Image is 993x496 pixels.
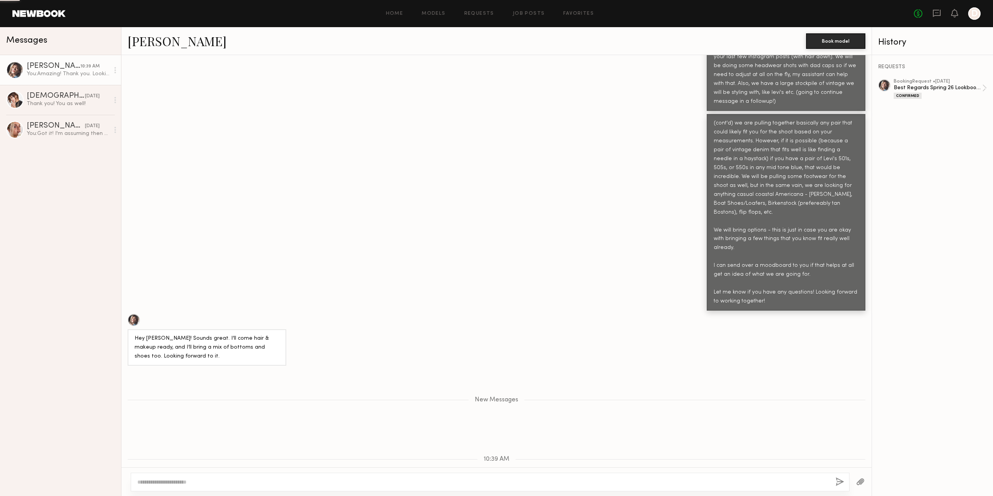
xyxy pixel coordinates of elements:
[464,11,494,16] a: Requests
[27,130,109,137] div: You: Got it! I'm assuming then that the following days are probably blocked off as well, moving s...
[894,84,982,92] div: Best Regards Spring 26 Lookbook Shoot
[128,33,227,49] a: [PERSON_NAME]
[85,93,100,100] div: [DATE]
[806,37,865,44] a: Book model
[878,38,987,47] div: History
[878,64,987,70] div: REQUESTS
[27,62,80,70] div: [PERSON_NAME]
[714,119,858,306] div: (cont'd) we are pulling together basically any pair that could likely fit you for the shoot based...
[422,11,445,16] a: Models
[85,123,100,130] div: [DATE]
[894,79,987,99] a: bookingRequest •[DATE]Best Regards Spring 26 Lookbook ShootConfirmed
[894,79,982,84] div: booking Request • [DATE]
[80,63,100,70] div: 10:39 AM
[386,11,403,16] a: Home
[27,122,85,130] div: [PERSON_NAME]
[563,11,594,16] a: Favorites
[806,33,865,49] button: Book model
[968,7,981,20] a: D
[513,11,545,16] a: Job Posts
[27,70,109,78] div: You: Amazing! Thank you. Looking forward to shooting!
[135,334,279,361] div: Hey [PERSON_NAME]! Sounds great. I’ll come hair & makeup ready, and I’ll bring a mix of bottoms a...
[6,36,47,45] span: Messages
[475,397,518,403] span: New Messages
[27,92,85,100] div: [DEMOGRAPHIC_DATA][PERSON_NAME]
[484,456,509,463] span: 10:39 AM
[27,100,109,107] div: Thank you! You as well!
[894,93,922,99] div: Confirmed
